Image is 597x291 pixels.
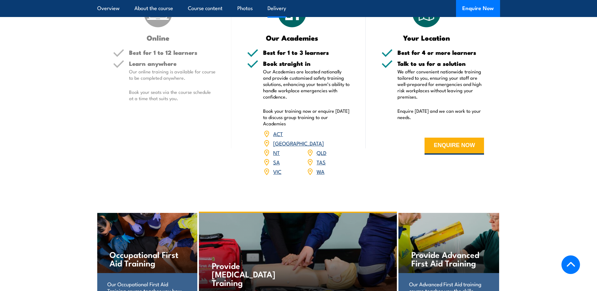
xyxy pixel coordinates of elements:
h5: Learn anywhere [129,60,216,66]
a: [GEOGRAPHIC_DATA] [273,139,324,147]
h4: Occupational First Aid Training [110,250,184,267]
a: QLD [317,149,326,156]
h5: Book straight in [263,60,350,66]
h3: Your Location [381,34,472,41]
p: We offer convenient nationwide training tailored to you, ensuring your staff are well-prepared fo... [397,68,484,100]
h5: Best for 4 or more learners [397,49,484,55]
p: Book your seats via the course schedule at a time that suits you. [129,89,216,101]
p: Enquire [DATE] and we can work to your needs. [397,108,484,120]
p: Our Academies are located nationally and provide customised safety training solutions, enhancing ... [263,68,350,100]
a: SA [273,158,280,166]
a: VIC [273,168,281,175]
a: ACT [273,130,283,137]
h5: Best for 1 to 3 learners [263,49,350,55]
h5: Talk to us for a solution [397,60,484,66]
h3: Our Academies [247,34,337,41]
h3: Online [113,34,203,41]
h4: Provide Advanced First Aid Training [411,250,486,267]
h4: Provide [MEDICAL_DATA] Training [212,261,286,287]
p: Book your training now or enquire [DATE] to discuss group training to our Academies [263,108,350,127]
a: WA [317,168,324,175]
h5: Best for 1 to 12 learners [129,49,216,55]
button: ENQUIRE NOW [425,138,484,155]
a: NT [273,149,280,156]
p: Our online training is available for course to be completed anywhere. [129,68,216,81]
a: TAS [317,158,326,166]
